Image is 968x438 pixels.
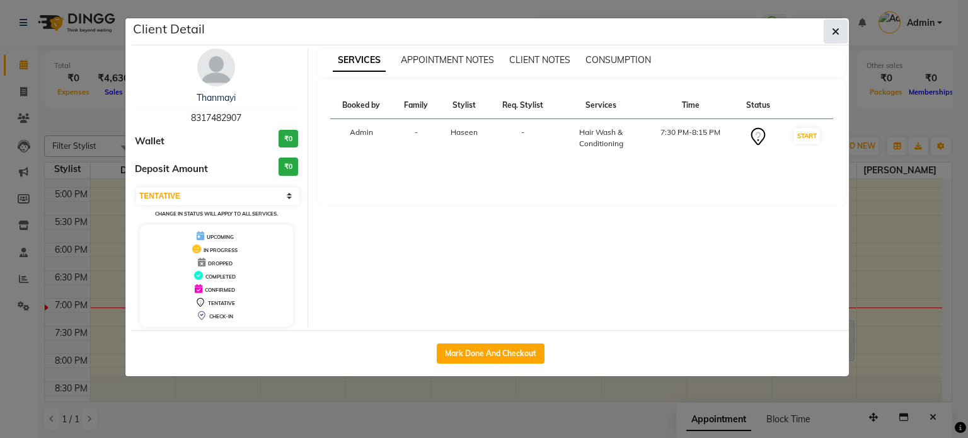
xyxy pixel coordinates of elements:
[209,313,233,320] span: CHECK-IN
[208,300,235,306] span: TENTATIVE
[205,274,236,280] span: COMPLETED
[205,287,235,293] span: CONFIRMED
[197,92,236,103] a: Thanmayi
[437,343,544,364] button: Mark Done And Checkout
[208,260,233,267] span: DROPPED
[279,130,298,148] h3: ₹0
[133,20,205,38] h5: Client Detail
[451,127,478,137] span: Haseen
[794,128,820,144] button: START
[439,92,490,119] th: Stylist
[330,119,393,158] td: Admin
[585,54,651,66] span: CONSUMPTION
[563,127,638,149] div: Hair Wash & Conditioning
[646,119,735,158] td: 7:30 PM-8:15 PM
[135,162,208,176] span: Deposit Amount
[646,92,735,119] th: Time
[204,247,238,253] span: IN PROGRESS
[191,112,241,124] span: 8317482907
[279,158,298,176] h3: ₹0
[735,92,781,119] th: Status
[490,92,556,119] th: Req. Stylist
[207,234,234,240] span: UPCOMING
[197,49,235,86] img: avatar
[509,54,570,66] span: CLIENT NOTES
[333,49,386,72] span: SERVICES
[330,92,393,119] th: Booked by
[135,134,164,149] span: Wallet
[393,92,439,119] th: Family
[556,92,646,119] th: Services
[401,54,494,66] span: APPOINTMENT NOTES
[490,119,556,158] td: -
[155,210,278,217] small: Change in status will apply to all services.
[393,119,439,158] td: -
